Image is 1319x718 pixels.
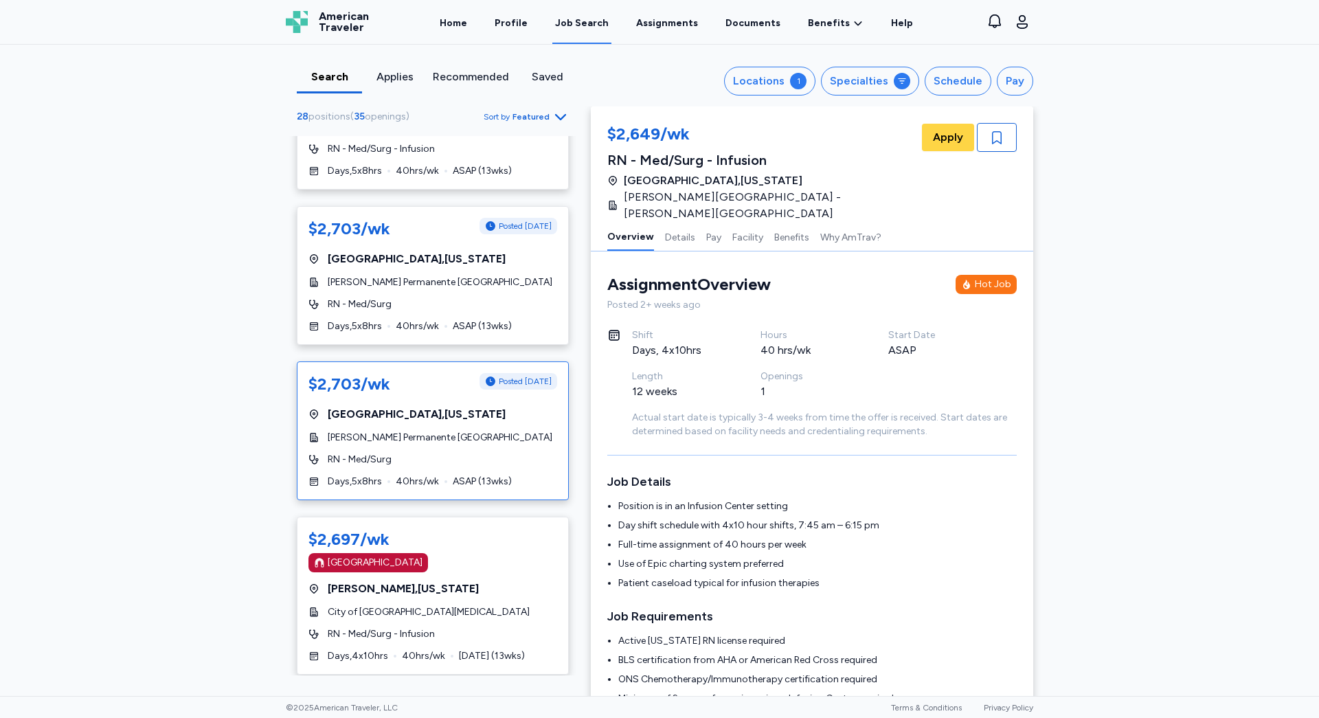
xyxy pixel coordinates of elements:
[328,431,552,445] span: [PERSON_NAME] Permanente [GEOGRAPHIC_DATA]
[934,73,982,89] div: Schedule
[286,702,398,713] span: © 2025 American Traveler, LLC
[618,576,1017,590] li: Patient caseload typical for infusion therapies
[830,73,888,89] div: Specialties
[297,110,415,124] div: ( )
[808,16,850,30] span: Benefits
[632,383,728,400] div: 12 weeks
[328,627,435,641] span: RN - Med/Surg - Infusion
[328,298,392,311] span: RN - Med/Surg
[328,406,506,423] span: [GEOGRAPHIC_DATA] , [US_STATE]
[665,222,695,251] button: Details
[499,376,552,387] span: Posted [DATE]
[308,111,350,122] span: positions
[618,673,1017,686] li: ONS Chemotherapy/Immunotherapy certification required
[520,69,574,85] div: Saved
[328,276,552,289] span: [PERSON_NAME] Permanente [GEOGRAPHIC_DATA]
[632,411,1017,438] div: Actual start date is typically 3-4 weeks from time the offer is received. Start dates are determi...
[624,189,911,222] span: [PERSON_NAME][GEOGRAPHIC_DATA] - [PERSON_NAME][GEOGRAPHIC_DATA]
[354,111,365,122] span: 35
[365,111,406,122] span: openings
[484,109,569,125] button: Sort byFeatured
[402,649,445,663] span: 40 hrs/wk
[297,111,308,122] span: 28
[888,328,984,342] div: Start Date
[760,383,856,400] div: 1
[607,123,919,148] div: $2,649/wk
[820,222,881,251] button: Why AmTrav?
[632,370,728,383] div: Length
[632,328,728,342] div: Shift
[760,370,856,383] div: Openings
[396,164,439,178] span: 40 hrs/wk
[1006,73,1024,89] div: Pay
[733,73,785,89] div: Locations
[286,11,308,33] img: Logo
[453,475,512,489] span: ASAP ( 13 wks)
[396,475,439,489] span: 40 hrs/wk
[328,164,382,178] span: Days , 5 x 8 hrs
[618,634,1017,648] li: Active [US_STATE] RN license required
[632,342,728,359] div: Days, 4x10hrs
[607,150,919,170] div: RN - Med/Surg - Infusion
[607,273,771,295] div: Assignment Overview
[308,218,390,240] div: $2,703/wk
[512,111,550,122] span: Featured
[302,69,357,85] div: Search
[760,328,856,342] div: Hours
[368,69,422,85] div: Applies
[459,649,525,663] span: [DATE] ( 13 wks)
[618,557,1017,571] li: Use of Epic charting system preferred
[933,129,963,146] span: Apply
[618,500,1017,513] li: Position is in an Infusion Center setting
[607,472,1017,491] h3: Job Details
[607,298,1017,312] div: Posted 2+ weeks ago
[499,221,552,232] span: Posted [DATE]
[328,581,479,597] span: [PERSON_NAME] , [US_STATE]
[308,528,390,550] div: $2,697/wk
[328,649,388,663] span: Days , 4 x 10 hrs
[922,124,974,151] button: Apply
[552,1,611,44] a: Job Search
[984,703,1033,713] a: Privacy Policy
[607,222,654,251] button: Overview
[328,251,506,267] span: [GEOGRAPHIC_DATA] , [US_STATE]
[774,222,809,251] button: Benefits
[790,73,807,89] div: 1
[891,703,962,713] a: Terms & Conditions
[706,222,721,251] button: Pay
[484,111,510,122] span: Sort by
[760,342,856,359] div: 40 hrs/wk
[975,278,1011,291] div: Hot Job
[396,319,439,333] span: 40 hrs/wk
[328,556,422,570] div: [GEOGRAPHIC_DATA]
[607,607,1017,626] h3: Job Requirements
[821,67,919,96] button: Specialties
[724,67,815,96] button: Locations1
[925,67,991,96] button: Schedule
[328,453,392,467] span: RN - Med/Surg
[555,16,609,30] div: Job Search
[888,342,984,359] div: ASAP
[328,605,530,619] span: City of [GEOGRAPHIC_DATA][MEDICAL_DATA]
[624,172,802,189] span: [GEOGRAPHIC_DATA] , [US_STATE]
[808,16,864,30] a: Benefits
[997,67,1033,96] button: Pay
[618,538,1017,552] li: Full-time assignment of 40 hours per week
[732,222,763,251] button: Facility
[328,475,382,489] span: Days , 5 x 8 hrs
[433,69,509,85] div: Recommended
[328,319,382,333] span: Days , 5 x 8 hrs
[453,319,512,333] span: ASAP ( 13 wks)
[618,692,1017,706] li: Minimum of 2 years of experience in an Infusion Center required
[618,653,1017,667] li: BLS certification from AHA or American Red Cross required
[308,373,390,395] div: $2,703/wk
[453,164,512,178] span: ASAP ( 13 wks)
[618,519,1017,532] li: Day shift schedule with 4x10 hour shifts, 7:45 am – 6:15 pm
[319,11,369,33] span: American Traveler
[328,142,435,156] span: RN - Med/Surg - Infusion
